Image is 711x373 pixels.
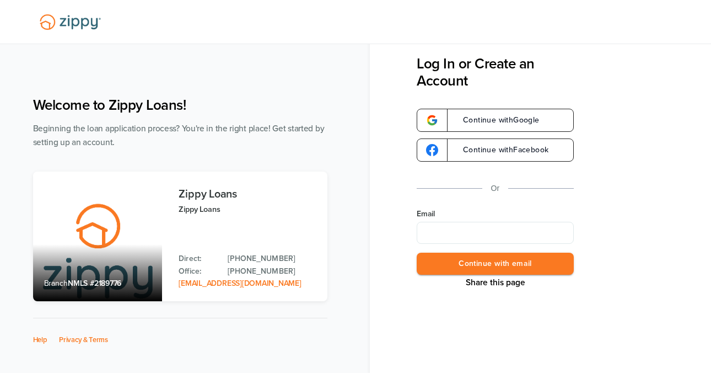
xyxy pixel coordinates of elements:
[44,279,68,288] span: Branch
[179,279,301,288] a: Email Address: zippyguide@zippymh.com
[462,277,529,288] button: Share This Page
[491,182,500,195] p: Or
[417,55,574,89] h3: Log In or Create an Account
[179,265,217,278] p: Office:
[33,97,327,114] h1: Welcome to Zippy Loans!
[228,265,316,278] a: Office Phone: 512-975-2947
[417,222,574,244] input: Email Address
[59,335,108,344] a: Privacy & Terms
[417,109,574,132] a: google-logoContinue withGoogle
[426,114,438,126] img: google-logo
[179,188,316,200] h3: Zippy Loans
[426,144,438,156] img: google-logo
[417,253,574,275] button: Continue with email
[452,116,540,124] span: Continue with Google
[33,124,325,147] span: Beginning the loan application process? You're in the right place! Get started by setting up an a...
[68,279,121,288] span: NMLS #2189776
[452,146,548,154] span: Continue with Facebook
[417,209,574,220] label: Email
[33,9,107,35] img: Lender Logo
[179,203,316,216] p: Zippy Loans
[179,253,217,265] p: Direct:
[228,253,316,265] a: Direct Phone: 512-975-2947
[33,335,47,344] a: Help
[417,138,574,162] a: google-logoContinue withFacebook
